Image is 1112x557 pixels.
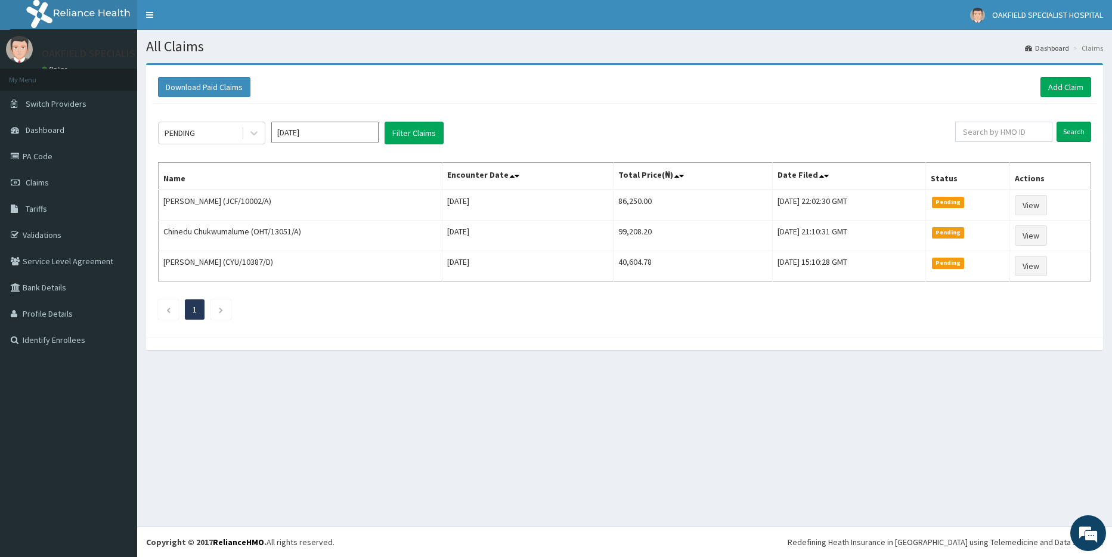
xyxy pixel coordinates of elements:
span: Dashboard [26,125,64,135]
span: Tariffs [26,203,47,214]
h1: All Claims [146,39,1103,54]
th: Encounter Date [442,163,614,190]
input: Search [1057,122,1091,142]
th: Total Price(₦) [614,163,773,190]
td: [DATE] 21:10:31 GMT [772,221,925,251]
div: Redefining Heath Insurance in [GEOGRAPHIC_DATA] using Telemedicine and Data Science! [788,536,1103,548]
td: [DATE] 22:02:30 GMT [772,190,925,221]
div: PENDING [165,127,195,139]
a: Dashboard [1025,43,1069,53]
p: OAKFIELD SPECIALIST HOSPITAL [42,48,191,59]
td: [DATE] [442,221,614,251]
td: 86,250.00 [614,190,773,221]
span: Claims [26,177,49,188]
td: Chinedu Chukwumalume (OHT/13051/A) [159,221,442,251]
a: View [1015,256,1047,276]
td: [PERSON_NAME] (CYU/10387/D) [159,251,442,281]
a: View [1015,195,1047,215]
a: View [1015,225,1047,246]
span: Switch Providers [26,98,86,109]
td: [DATE] 15:10:28 GMT [772,251,925,281]
img: User Image [970,8,985,23]
img: User Image [6,36,33,63]
th: Date Filed [772,163,925,190]
th: Status [925,163,1009,190]
input: Search by HMO ID [955,122,1052,142]
a: Page 1 is your current page [193,304,197,315]
th: Name [159,163,442,190]
span: Pending [932,197,965,208]
span: Pending [932,227,965,238]
td: 40,604.78 [614,251,773,281]
a: Online [42,65,70,73]
a: Previous page [166,304,171,315]
li: Claims [1070,43,1103,53]
strong: Copyright © 2017 . [146,537,267,547]
a: Next page [218,304,224,315]
button: Download Paid Claims [158,77,250,97]
td: [DATE] [442,251,614,281]
td: [DATE] [442,190,614,221]
input: Select Month and Year [271,122,379,143]
td: [PERSON_NAME] (JCF/10002/A) [159,190,442,221]
button: Filter Claims [385,122,444,144]
a: RelianceHMO [213,537,264,547]
footer: All rights reserved. [137,527,1112,557]
a: Add Claim [1040,77,1091,97]
span: OAKFIELD SPECIALIST HOSPITAL [992,10,1103,20]
td: 99,208.20 [614,221,773,251]
th: Actions [1009,163,1091,190]
span: Pending [932,258,965,268]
